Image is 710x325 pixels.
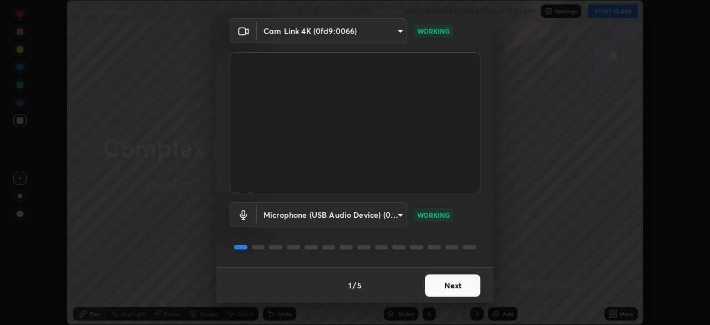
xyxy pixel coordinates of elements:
p: WORKING [417,26,450,36]
div: Cam Link 4K (0fd9:0066) [257,202,407,227]
h4: 1 [348,279,352,291]
h4: 5 [357,279,362,291]
p: WORKING [417,210,450,220]
h4: / [353,279,356,291]
div: Cam Link 4K (0fd9:0066) [257,18,407,43]
button: Next [425,274,480,297]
